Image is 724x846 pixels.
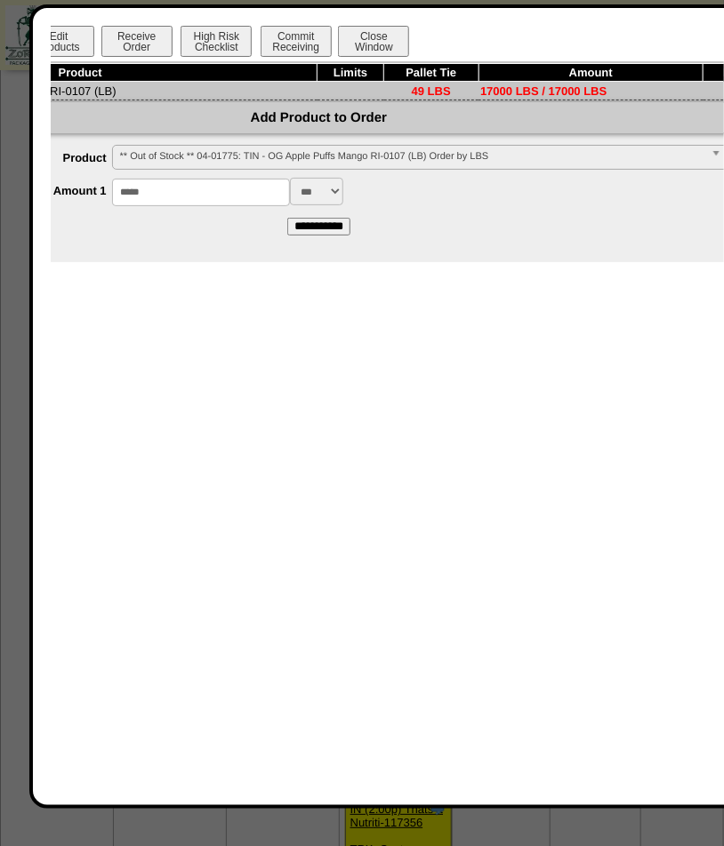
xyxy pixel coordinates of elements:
[261,26,332,57] button: CommitReceiving
[479,64,704,82] th: Amount
[120,146,704,167] span: ** Out of Stock ** 04-01775: TIN - OG Apple Puffs Mango RI-0107 (LB) Order by LBS
[318,64,384,82] th: Limits
[336,40,411,53] a: CloseWindow
[338,26,409,57] button: CloseWindow
[181,26,252,57] button: High RiskChecklist
[384,64,479,82] th: Pallet Tie
[23,26,94,57] button: EditProducts
[101,26,173,57] button: ReceiveOrder
[179,41,256,53] a: High RiskChecklist
[480,84,607,98] span: 17000 LBS / 17000 LBS
[412,84,451,98] span: 49 LBS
